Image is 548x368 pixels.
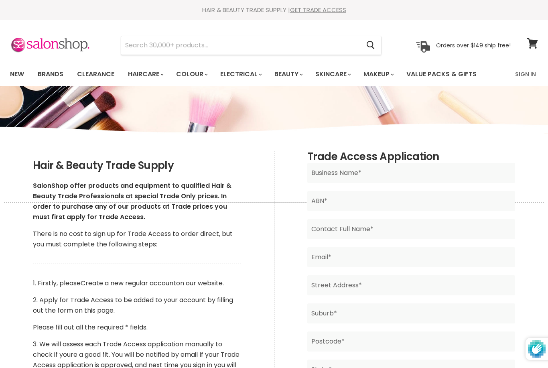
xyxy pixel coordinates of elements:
[170,66,213,83] a: Colour
[307,151,515,163] h2: Trade Access Application
[121,36,382,55] form: Product
[121,36,360,55] input: Search
[357,66,399,83] a: Makeup
[528,338,546,360] img: Protected by hCaptcha
[4,66,30,83] a: New
[33,229,241,250] p: There is no cost to sign up for Trade Access to order direct, but you must complete the following...
[290,6,346,14] a: GET TRADE ACCESS
[268,66,308,83] a: Beauty
[33,160,241,172] h2: Hair & Beauty Trade Supply
[33,181,241,222] p: SalonShop offer products and equipment to qualified Hair & Beauty Trade Professionals at special ...
[309,66,356,83] a: Skincare
[81,279,176,288] a: Create a new regular account
[436,41,511,49] p: Orders over $149 ship free!
[360,36,381,55] button: Search
[4,63,497,86] ul: Main menu
[510,66,541,83] a: Sign In
[33,322,241,333] p: Please fill out all the required * fields.
[33,295,241,316] p: 2. Apply for Trade Access to be added to your account by filling out the form on this page.
[122,66,168,83] a: Haircare
[32,66,69,83] a: Brands
[214,66,267,83] a: Electrical
[33,278,241,289] p: 1. Firstly, please on our website.
[400,66,483,83] a: Value Packs & Gifts
[71,66,120,83] a: Clearance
